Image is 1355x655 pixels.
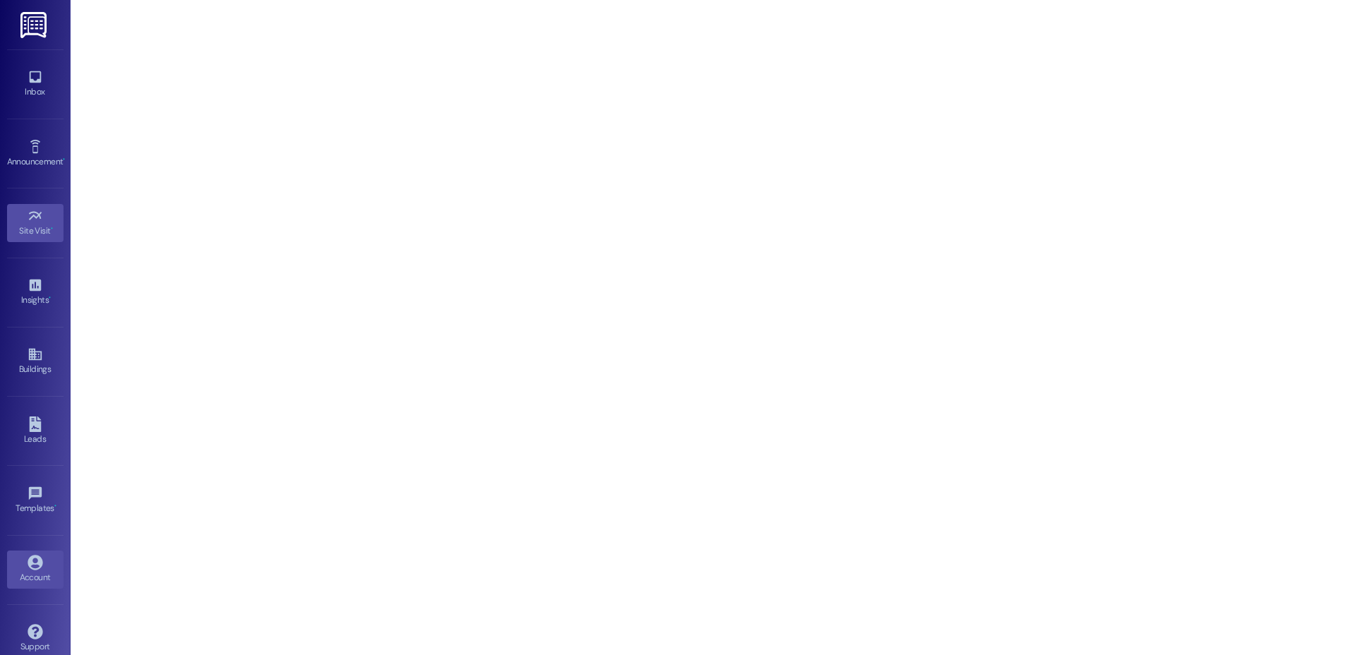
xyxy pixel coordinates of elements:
a: Site Visit • [7,204,64,242]
a: Insights • [7,273,64,311]
a: Buildings [7,342,64,380]
span: • [63,155,65,164]
span: • [49,293,51,303]
a: Templates • [7,481,64,519]
span: • [54,501,56,511]
a: Inbox [7,65,64,103]
a: Account [7,551,64,589]
a: Leads [7,412,64,450]
img: ResiDesk Logo [20,12,49,38]
span: • [51,224,53,234]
